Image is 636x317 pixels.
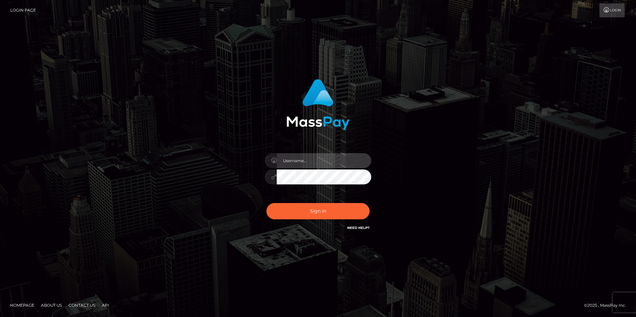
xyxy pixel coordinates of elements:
[266,203,370,219] button: Sign in
[66,300,98,310] a: Contact Us
[7,300,37,310] a: Homepage
[99,300,112,310] a: API
[584,302,631,309] div: © 2025 , MassPay Inc.
[286,79,350,130] img: MassPay Login
[10,3,36,17] a: Login Page
[347,226,370,230] a: Need Help?
[38,300,65,310] a: About Us
[277,153,371,168] input: Username...
[599,3,625,17] a: Login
